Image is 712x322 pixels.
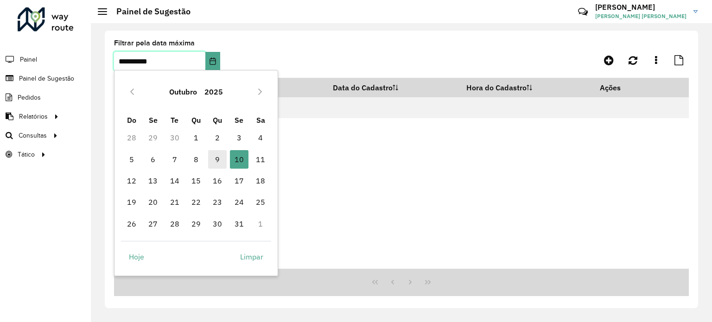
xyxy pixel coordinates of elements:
td: 31 [229,213,250,234]
span: 8 [187,150,205,169]
span: Hoje [129,251,144,262]
span: Painel de Sugestão [19,74,74,83]
span: 19 [122,193,141,211]
td: 18 [250,170,271,191]
th: Ações [594,78,649,97]
span: Sa [256,115,265,125]
td: 1 [250,213,271,234]
td: 13 [142,170,164,191]
td: Nenhum registro encontrado [114,97,689,118]
span: 12 [122,171,141,190]
td: 10 [229,149,250,170]
button: Next Month [253,84,267,99]
td: 30 [164,127,185,148]
td: 6 [142,149,164,170]
button: Choose Month [165,81,201,103]
td: 11 [250,149,271,170]
a: Contato Rápido [573,2,593,22]
span: Qu [213,115,222,125]
td: 22 [185,191,207,213]
span: 22 [187,193,205,211]
span: 11 [251,150,270,169]
td: 8 [185,149,207,170]
td: 25 [250,191,271,213]
h2: Painel de Sugestão [107,6,191,17]
span: 7 [165,150,184,169]
td: 15 [185,170,207,191]
span: [PERSON_NAME] [PERSON_NAME] [595,12,687,20]
span: 31 [230,215,248,233]
span: 29 [187,215,205,233]
td: 26 [121,213,142,234]
td: 14 [164,170,185,191]
span: 28 [165,215,184,233]
td: 28 [121,127,142,148]
span: 3 [230,128,248,147]
h3: [PERSON_NAME] [595,3,687,12]
td: 29 [142,127,164,148]
span: 16 [208,171,227,190]
span: 2 [208,128,227,147]
span: 25 [251,193,270,211]
span: 14 [165,171,184,190]
button: Limpar [232,247,271,266]
td: 16 [207,170,228,191]
span: Se [149,115,158,125]
span: 1 [187,128,205,147]
td: 3 [229,127,250,148]
span: 10 [230,150,248,169]
span: Consultas [19,131,47,140]
td: 5 [121,149,142,170]
td: 24 [229,191,250,213]
th: Data do Cadastro [327,78,460,97]
button: Previous Month [125,84,140,99]
span: 30 [208,215,227,233]
span: Qu [191,115,201,125]
td: 29 [185,213,207,234]
td: 9 [207,149,228,170]
td: 2 [207,127,228,148]
span: 18 [251,171,270,190]
button: Choose Date [205,52,220,70]
span: 21 [165,193,184,211]
span: 4 [251,128,270,147]
span: Relatórios [19,112,48,121]
span: 24 [230,193,248,211]
td: 19 [121,191,142,213]
button: Hoje [121,247,152,266]
th: Hora do Cadastro [460,78,594,97]
span: 13 [144,171,162,190]
span: 27 [144,215,162,233]
label: Filtrar pela data máxima [114,38,195,49]
span: 23 [208,193,227,211]
span: Do [127,115,136,125]
span: 17 [230,171,248,190]
span: Limpar [240,251,263,262]
td: 30 [207,213,228,234]
span: 26 [122,215,141,233]
span: 6 [144,150,162,169]
span: 15 [187,171,205,190]
span: Se [235,115,243,125]
td: 27 [142,213,164,234]
td: 4 [250,127,271,148]
span: Tático [18,150,35,159]
span: Te [171,115,178,125]
td: 7 [164,149,185,170]
td: 17 [229,170,250,191]
span: 20 [144,193,162,211]
td: 20 [142,191,164,213]
span: Painel [20,55,37,64]
span: 5 [122,150,141,169]
td: 28 [164,213,185,234]
td: 21 [164,191,185,213]
span: Pedidos [18,93,41,102]
div: Choose Date [114,70,278,276]
td: 23 [207,191,228,213]
button: Choose Year [201,81,227,103]
td: 12 [121,170,142,191]
span: 9 [208,150,227,169]
td: 1 [185,127,207,148]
